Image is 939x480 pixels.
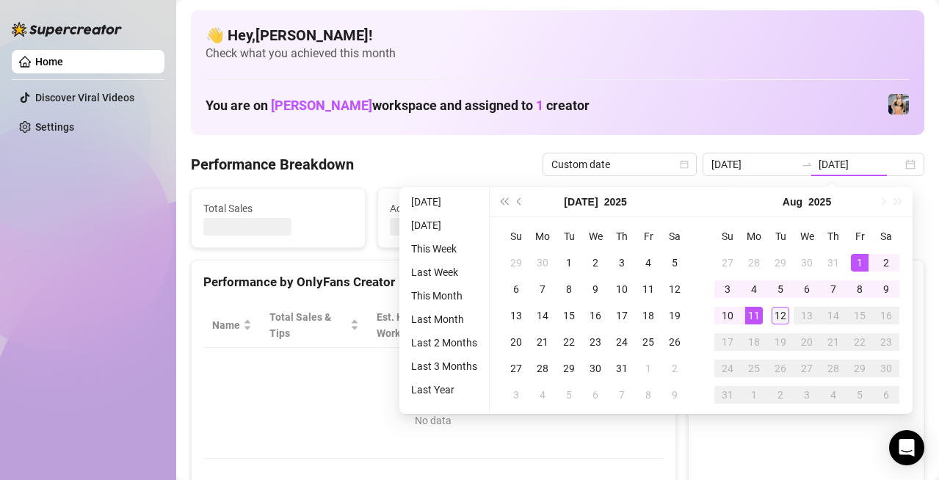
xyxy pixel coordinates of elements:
img: logo-BBDzfeDw.svg [12,22,122,37]
span: Name [212,317,240,333]
span: calendar [680,160,689,169]
h4: Performance Breakdown [191,154,354,175]
div: Est. Hours Worked [377,309,456,341]
span: Sales / Hour [485,309,539,341]
th: Total Sales & Tips [261,303,368,348]
span: Messages Sent [576,200,726,217]
span: [PERSON_NAME] [271,98,372,113]
img: Veronica [888,94,909,114]
a: Settings [35,121,74,133]
th: Sales / Hour [476,303,559,348]
input: End date [819,156,902,172]
span: Chat Conversion [568,309,642,341]
a: Discover Viral Videos [35,92,134,103]
span: Custom date [551,153,688,175]
input: Start date [711,156,795,172]
span: swap-right [801,159,813,170]
span: to [801,159,813,170]
div: Performance by OnlyFans Creator [203,272,664,292]
h1: You are on workspace and assigned to creator [206,98,590,114]
span: Total Sales & Tips [269,309,347,341]
span: Active Chats [390,200,540,217]
div: No data [218,412,649,429]
a: Home [35,56,63,68]
span: Total Sales [203,200,353,217]
div: Open Intercom Messenger [889,430,924,465]
h4: 👋 Hey, [PERSON_NAME] ! [206,25,910,46]
th: Name [203,303,261,348]
span: Check what you achieved this month [206,46,910,62]
span: 1 [536,98,543,113]
div: Sales by OnlyFans Creator [700,272,912,292]
th: Chat Conversion [559,303,663,348]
